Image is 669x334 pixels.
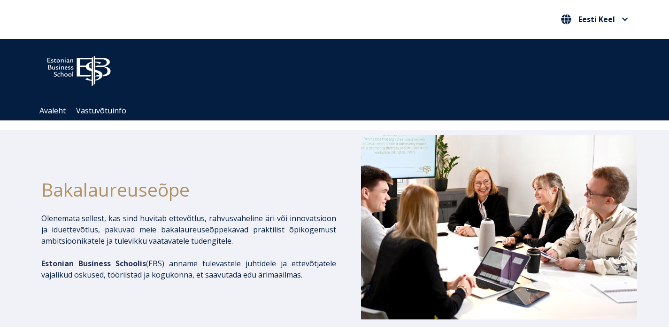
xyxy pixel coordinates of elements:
[41,258,148,269] span: (
[559,12,631,27] nav: Vali oma keel
[578,16,615,23] span: Eesti Keel
[41,213,336,247] p: Olenemata sellest, kas sind huvitab ettevõtlus, rahvusvaheline äri või innovatsioon ja iduettevõt...
[39,48,119,89] img: ebs_logo2016_white
[559,12,631,27] button: Eesti Keel
[41,175,336,203] h1: Bakalaureuseõpe
[41,258,146,269] span: Estonian Business Schoolis
[361,135,637,319] img: Bakalaureusetudengid
[76,105,126,116] a: Vastuvõtuinfo
[34,101,645,120] div: Navigation Menu
[41,258,336,280] p: EBS) anname tulevastele juhtidele ja ettevõtjatele vajalikud oskused, tööriistad ja kogukonna, et...
[39,105,66,116] a: Avaleht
